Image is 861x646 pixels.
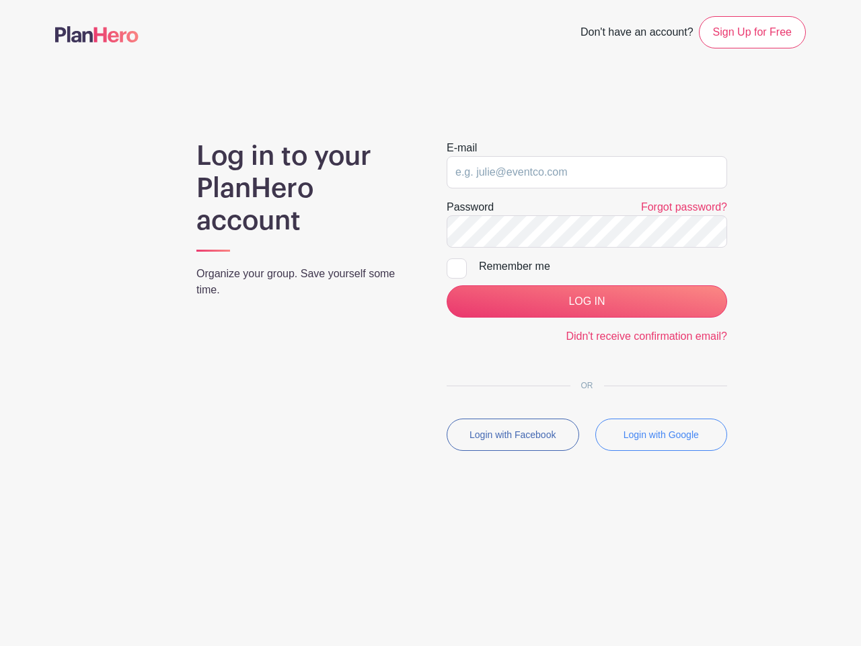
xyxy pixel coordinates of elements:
span: Don't have an account? [581,19,694,48]
small: Login with Google [624,429,699,440]
p: Organize your group. Save yourself some time. [196,266,414,298]
button: Login with Facebook [447,419,579,451]
h1: Log in to your PlanHero account [196,140,414,237]
label: E-mail [447,140,477,156]
input: LOG IN [447,285,727,318]
a: Sign Up for Free [699,16,806,48]
label: Password [447,199,494,215]
span: OR [570,381,604,390]
a: Forgot password? [641,201,727,213]
a: Didn't receive confirmation email? [566,330,727,342]
div: Remember me [479,258,727,275]
small: Login with Facebook [470,429,556,440]
button: Login with Google [595,419,728,451]
input: e.g. julie@eventco.com [447,156,727,188]
img: logo-507f7623f17ff9eddc593b1ce0a138ce2505c220e1c5a4e2b4648c50719b7d32.svg [55,26,139,42]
